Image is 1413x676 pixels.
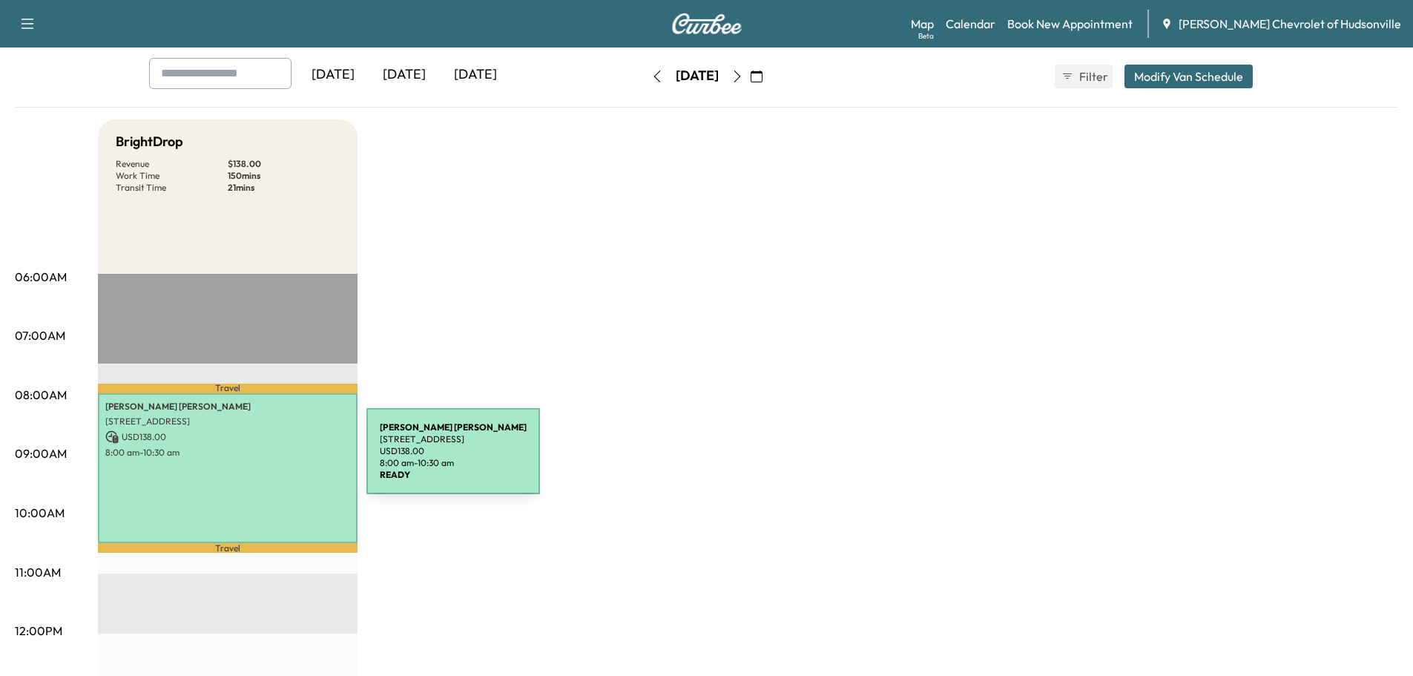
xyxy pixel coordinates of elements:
span: [PERSON_NAME] Chevrolet of Hudsonville [1179,15,1401,33]
p: 8:00 am - 10:30 am [105,447,350,459]
p: USD 138.00 [105,430,350,444]
div: [DATE] [369,58,440,92]
div: [DATE] [676,67,719,85]
div: Beta [918,30,934,42]
p: Travel [98,384,358,393]
button: Filter [1055,65,1113,88]
p: 07:00AM [15,326,65,344]
p: Transit Time [116,182,228,194]
p: 10:00AM [15,504,65,522]
p: 08:00AM [15,386,67,404]
div: [DATE] [440,58,511,92]
p: Work Time [116,170,228,182]
p: 150 mins [228,170,340,182]
button: Modify Van Schedule [1124,65,1253,88]
p: 06:00AM [15,268,67,286]
p: $ 138.00 [228,158,340,170]
a: MapBeta [911,15,934,33]
h5: BrightDrop [116,131,183,152]
p: 12:00PM [15,622,62,640]
p: [PERSON_NAME] [PERSON_NAME] [105,401,350,413]
div: [DATE] [297,58,369,92]
p: 09:00AM [15,444,67,462]
p: Revenue [116,158,228,170]
p: 11:00AM [15,563,61,581]
span: Filter [1079,68,1106,85]
a: Book New Appointment [1007,15,1133,33]
p: 21 mins [228,182,340,194]
p: [STREET_ADDRESS] [105,416,350,427]
a: Calendar [946,15,995,33]
p: Travel [98,543,358,553]
img: Curbee Logo [671,13,742,34]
